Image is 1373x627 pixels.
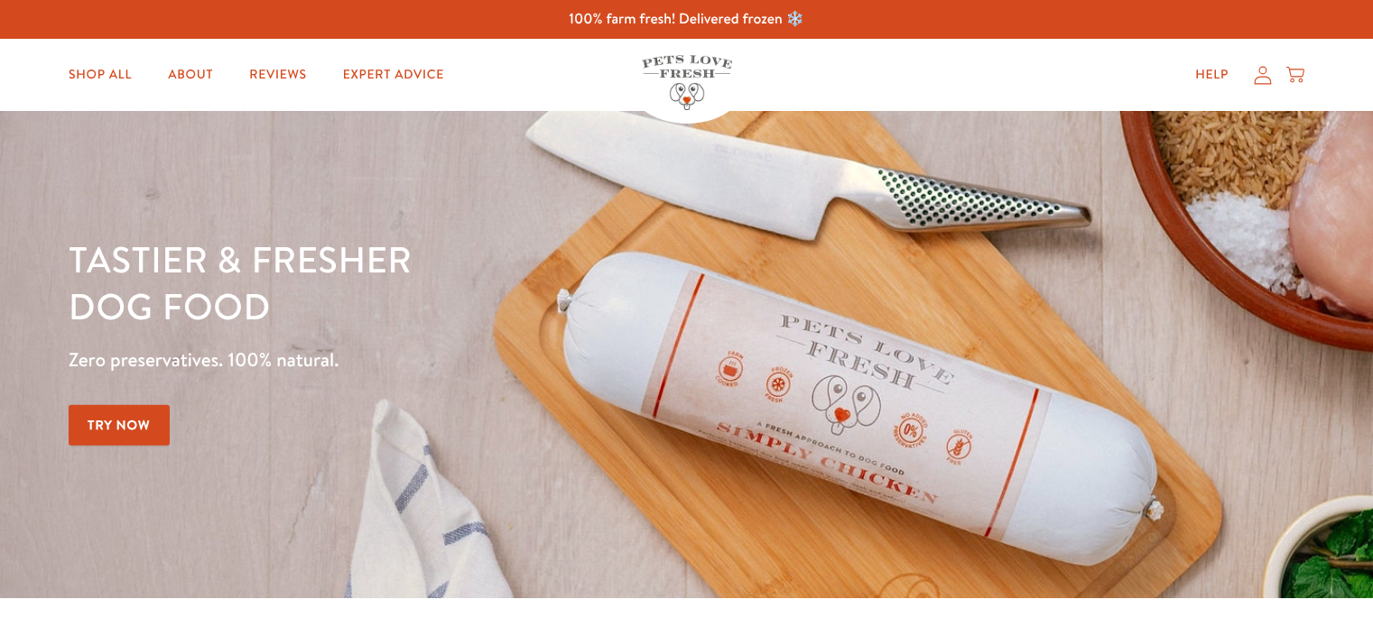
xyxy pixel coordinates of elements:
[235,57,320,93] a: Reviews
[642,55,732,110] img: Pets Love Fresh
[329,57,459,93] a: Expert Advice
[153,57,227,93] a: About
[1181,57,1243,93] a: Help
[69,344,893,376] p: Zero preservatives. 100% natural.
[69,405,170,446] a: Try Now
[69,235,893,329] h1: Tastier & fresher dog food
[54,57,146,93] a: Shop All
